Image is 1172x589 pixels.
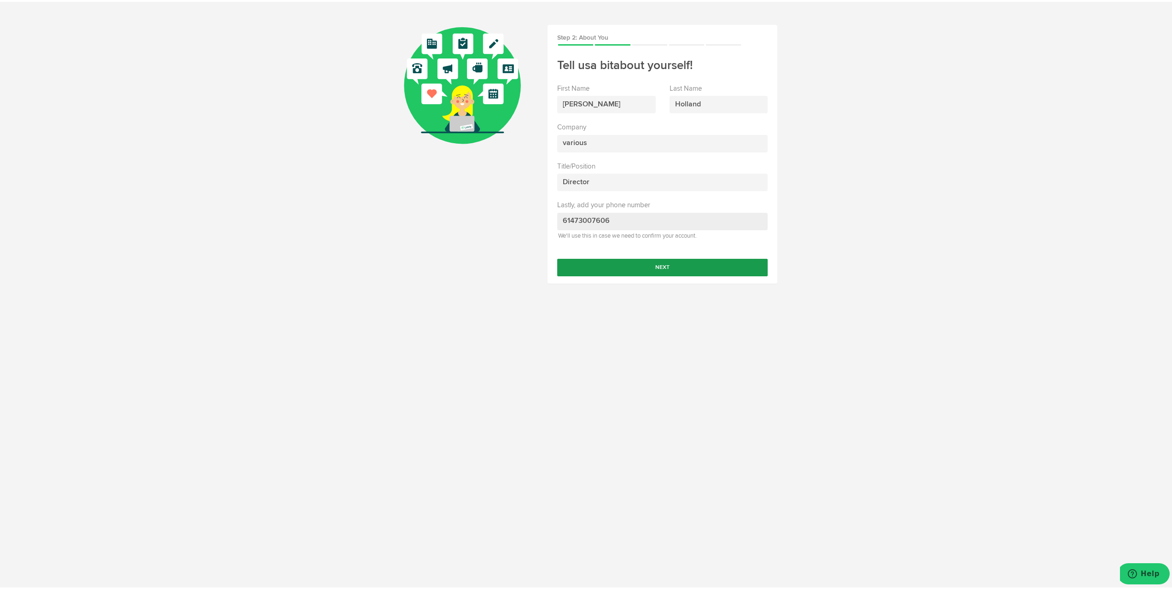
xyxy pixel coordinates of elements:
label: First Name [557,82,589,92]
img: kately_features_green_05.svg [402,23,523,145]
label: Lastly, add your phone number [557,198,650,208]
label: Company [557,121,586,130]
input: ex. CMO [557,172,768,189]
div: We'll use this in case we need to confirm your account. [557,228,768,239]
iframe: Opens a widget where you can find more information [1120,561,1170,584]
h2: Tell us about yourself! [557,58,768,71]
span: a bit [590,58,613,70]
input: Company [557,133,768,151]
label: Last Name [670,82,702,92]
button: Next [557,257,768,274]
label: Title/Position [557,160,595,169]
h2: Step 2: About You [557,33,768,40]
